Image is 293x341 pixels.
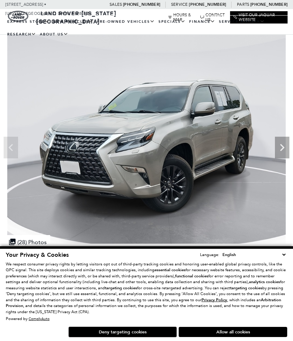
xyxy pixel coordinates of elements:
[275,137,289,158] div: Next
[250,2,288,7] a: [PHONE_NUMBER]
[233,13,284,22] a: Visit Our Jaguar Website
[200,253,219,257] div: Language:
[200,13,227,22] a: Contact Us
[8,11,28,22] a: land-rover
[36,9,116,25] a: Land Rover [US_STATE][GEOGRAPHIC_DATA]
[38,28,70,41] a: About Us
[8,11,28,22] img: Land Rover
[189,2,226,7] a: [PHONE_NUMBER]
[5,2,90,16] a: [STREET_ADDRESS] • [US_STATE][GEOGRAPHIC_DATA], CO 80905
[5,28,38,41] a: Research
[221,251,287,258] select: Language Select
[68,327,177,337] button: Deny targeting cookies
[29,316,50,321] a: ComplyAuto
[51,16,95,28] a: New Vehicles
[201,298,227,302] a: Privacy Policy
[187,16,217,28] a: Finance
[105,285,137,291] strong: targeting cookies
[6,251,69,259] span: Your Privacy & Cookies
[249,279,280,285] strong: analytics cookies
[6,261,287,315] p: We respect consumer privacy rights by letting visitors opt out of third-party tracking cookies an...
[5,235,50,249] div: (28) Photos
[175,273,208,279] strong: functional cookies
[168,13,197,22] a: Hours & Map
[157,16,187,28] a: Specials
[179,327,287,337] button: Allow all cookies
[6,317,50,321] div: Powered by
[154,267,186,273] strong: essential cookies
[5,16,51,28] a: EXPRESS STORE
[123,2,160,7] a: [PHONE_NUMBER]
[201,297,227,303] u: Privacy Policy
[6,297,281,309] strong: Arbitration Provision
[95,16,157,28] a: Pre-Owned Vehicles
[230,285,262,291] strong: targeting cookies
[5,16,288,41] nav: Main Navigation
[217,16,267,28] a: Service & Parts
